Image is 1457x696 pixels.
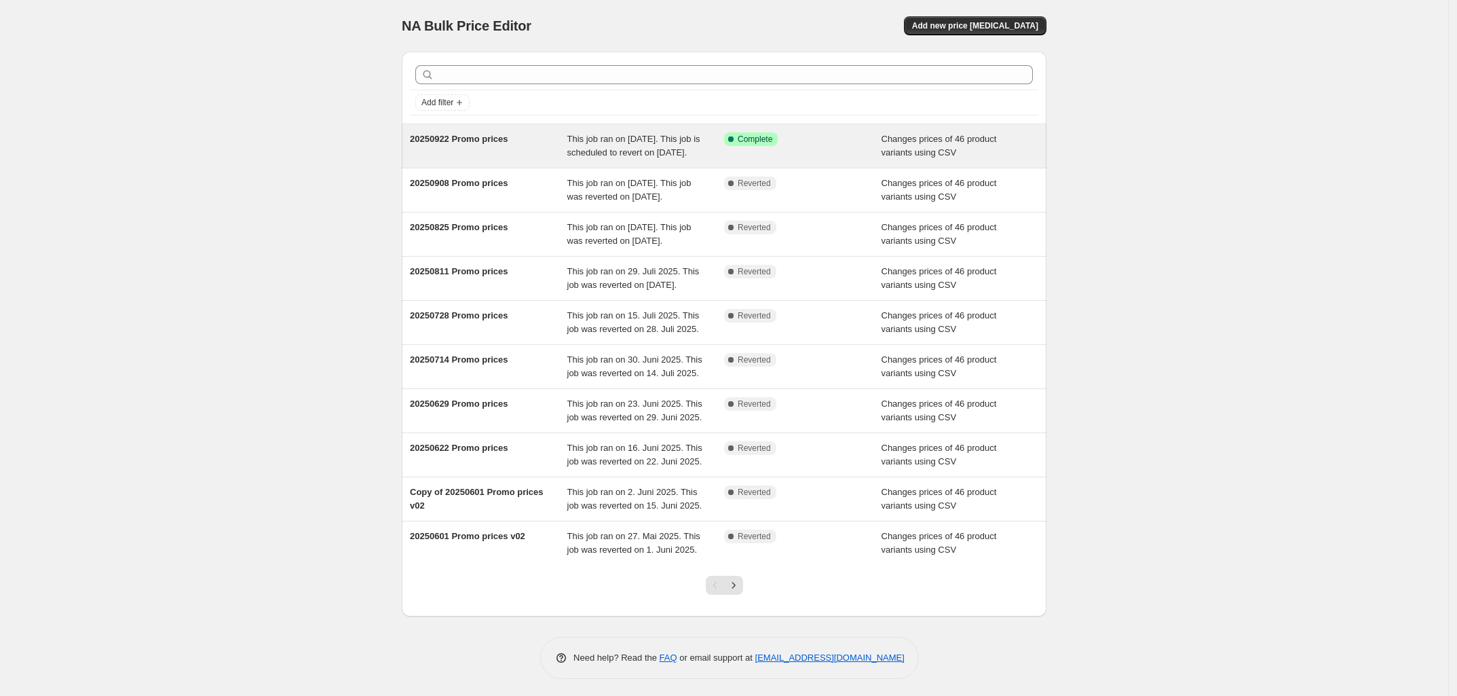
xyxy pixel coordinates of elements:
[882,354,997,378] span: Changes prices of 46 product variants using CSV
[567,487,702,511] span: This job ran on 2. Juni 2025. This job was reverted on 15. Juni 2025.
[738,354,771,365] span: Reverted
[567,399,702,422] span: This job ran on 23. Juni 2025. This job was reverted on 29. Juni 2025.
[738,443,771,454] span: Reverted
[738,222,771,233] span: Reverted
[738,531,771,542] span: Reverted
[882,487,997,511] span: Changes prices of 46 product variants using CSV
[882,310,997,334] span: Changes prices of 46 product variants using CSV
[904,16,1046,35] button: Add new price [MEDICAL_DATA]
[410,443,508,453] span: 20250622 Promo prices
[415,94,470,111] button: Add filter
[882,399,997,422] span: Changes prices of 46 product variants using CSV
[706,576,743,595] nav: Pagination
[738,310,771,321] span: Reverted
[567,354,702,378] span: This job ran on 30. Juni 2025. This job was reverted on 14. Juli 2025.
[882,222,997,246] span: Changes prices of 46 product variants using CSV
[567,443,702,466] span: This job ran on 16. Juni 2025. This job was reverted on 22. Juni 2025.
[660,653,677,663] a: FAQ
[738,178,771,189] span: Reverted
[738,487,771,498] span: Reverted
[738,399,771,409] span: Reverted
[421,97,453,108] span: Add filter
[882,443,997,466] span: Changes prices of 46 product variants using CSV
[738,134,772,145] span: Complete
[410,178,508,188] span: 20250908 Promo prices
[567,266,700,290] span: This job ran on 29. Juli 2025. This job was reverted on [DATE].
[882,134,997,158] span: Changes prices of 46 product variants using CSV
[410,266,508,276] span: 20250811 Promo prices
[567,178,692,202] span: This job ran on [DATE]. This job was reverted on [DATE].
[677,653,755,663] span: or email support at
[567,222,692,246] span: This job ran on [DATE]. This job was reverted on [DATE].
[567,531,700,555] span: This job ran on 27. Mai 2025. This job was reverted on 1. Juni 2025.
[410,134,508,144] span: 20250922 Promo prices
[410,354,508,365] span: 20250714 Promo prices
[410,399,508,409] span: 20250629 Promo prices
[573,653,660,663] span: Need help? Read the
[724,576,743,595] button: Next
[738,266,771,277] span: Reverted
[410,487,544,511] span: Copy of 20250601 Promo prices v02
[410,222,508,232] span: 20250825 Promo prices
[755,653,905,663] a: [EMAIL_ADDRESS][DOMAIN_NAME]
[882,266,997,290] span: Changes prices of 46 product variants using CSV
[567,310,700,334] span: This job ran on 15. Juli 2025. This job was reverted on 28. Juli 2025.
[567,134,700,158] span: This job ran on [DATE]. This job is scheduled to revert on [DATE].
[912,20,1038,31] span: Add new price [MEDICAL_DATA]
[410,531,525,541] span: 20250601 Promo prices v02
[882,531,997,555] span: Changes prices of 46 product variants using CSV
[402,18,531,33] span: NA Bulk Price Editor
[882,178,997,202] span: Changes prices of 46 product variants using CSV
[410,310,508,320] span: 20250728 Promo prices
